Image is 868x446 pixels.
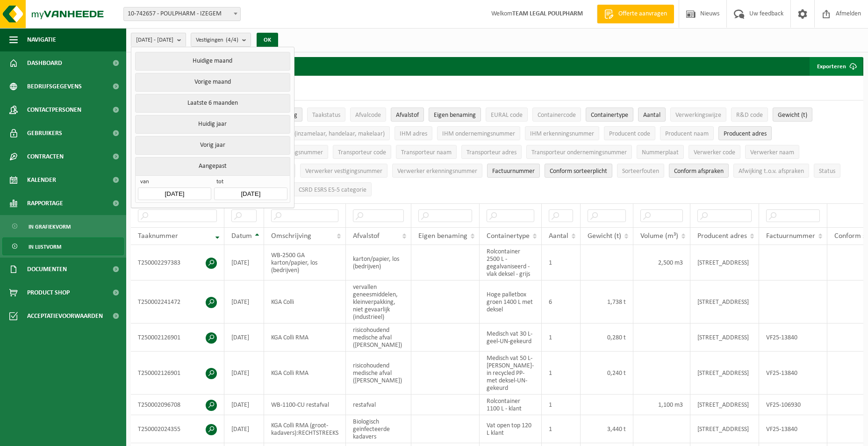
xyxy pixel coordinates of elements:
span: Containertype [487,232,530,240]
td: risicohoudend medische afval ([PERSON_NAME]) [346,324,411,352]
button: IHM naam (inzamelaar, handelaar, makelaar)IHM naam (inzamelaar, handelaar, makelaar): Activate to... [260,126,390,140]
span: Containertype [591,112,628,119]
td: WB-2500 GA karton/papier, los (bedrijven) [264,245,346,281]
span: Verwerker naam [750,149,794,156]
span: Omschrijving [271,232,311,240]
td: 1 [542,352,581,395]
button: Producent codeProducent code: Activate to sort [604,126,655,140]
button: Huidig jaar [135,115,290,134]
td: [STREET_ADDRESS] [690,324,759,352]
span: Taaknummer [138,232,178,240]
button: Aangepast [135,157,290,175]
span: Volume (m³) [640,232,678,240]
span: Navigatie [27,28,56,51]
td: T250002126901 [131,352,224,395]
td: VF25-13840 [759,324,827,352]
span: CSRD ESRS E5-5 categorie [299,187,366,194]
span: R&D code [736,112,763,119]
button: StatusStatus: Activate to sort [814,164,840,178]
span: Contracten [27,145,64,168]
button: Vorige maand [135,73,290,92]
span: van [138,178,211,187]
td: 1 [542,245,581,281]
button: Vestigingen(4/4) [191,33,251,47]
span: Afwijking t.o.v. afspraken [739,168,804,175]
button: Transporteur naamTransporteur naam: Activate to sort [396,145,457,159]
td: Hoge palletbox groen 1400 L met deksel [480,281,542,324]
span: [DATE] - [DATE] [136,33,173,47]
button: ContainertypeContainertype: Activate to sort [586,108,633,122]
span: Afvalstof [396,112,419,119]
td: T250002096708 [131,395,224,415]
span: IHM naam (inzamelaar, handelaar, makelaar) [265,130,385,137]
td: [DATE] [224,245,264,281]
td: 1 [542,395,581,415]
td: restafval [346,395,411,415]
button: Gewicht (t)Gewicht (t): Activate to sort [773,108,812,122]
td: Rolcontainer 2500 L - gegalvaniseerd - vlak deksel - grijs [480,245,542,281]
button: [DATE] - [DATE] [131,33,186,47]
td: Vat open top 120 L klant [480,415,542,443]
span: Transporteur adres [466,149,516,156]
td: vervallen geneesmiddelen, kleinverpakking, niet gevaarlijk (industrieel) [346,281,411,324]
span: 10-742657 - POULPHARM - IZEGEM [124,7,240,21]
td: risicohoudend medische afval ([PERSON_NAME]) [346,352,411,395]
span: Vestigingen [196,33,238,47]
span: Verwerkingswijze [675,112,721,119]
span: Gewicht (t) [588,232,621,240]
span: Acceptatievoorwaarden [27,304,103,328]
strong: TEAM LEGAL POULPHARM [512,10,583,17]
span: In lijstvorm [29,238,61,256]
span: Conform sorteerplicht [550,168,607,175]
span: Sorteerfouten [622,168,659,175]
span: Offerte aanvragen [616,9,669,19]
td: karton/papier, los (bedrijven) [346,245,411,281]
td: [STREET_ADDRESS] [690,352,759,395]
button: Afwijking t.o.v. afsprakenAfwijking t.o.v. afspraken: Activate to sort [733,164,809,178]
span: Aantal [549,232,568,240]
button: IHM ondernemingsnummerIHM ondernemingsnummer: Activate to sort [437,126,520,140]
span: Aantal [643,112,660,119]
td: Medisch vat 30 L-geel-UN-gekeurd [480,324,542,352]
span: Factuurnummer [766,232,815,240]
a: In lijstvorm [2,237,124,255]
button: IHM erkenningsnummerIHM erkenningsnummer: Activate to sort [525,126,599,140]
td: 1,100 m3 [633,395,690,415]
span: Eigen benaming [434,112,476,119]
span: Dashboard [27,51,62,75]
span: Nummerplaat [642,149,679,156]
span: Datum [231,232,252,240]
td: [STREET_ADDRESS] [690,245,759,281]
button: Transporteur codeTransporteur code: Activate to sort [333,145,391,159]
span: Producent adres [724,130,767,137]
td: 1,738 t [581,281,633,324]
span: Gebruikers [27,122,62,145]
span: Producent code [609,130,650,137]
td: Medisch vat 50 L-[PERSON_NAME]-in recycled PP-met deksel-UN-gekeurd [480,352,542,395]
button: Verwerker erkenningsnummerVerwerker erkenningsnummer: Activate to sort [392,164,482,178]
span: In grafiekvorm [29,218,71,236]
button: FactuurnummerFactuurnummer: Activate to sort [487,164,540,178]
span: Afvalstof [353,232,380,240]
td: [DATE] [224,281,264,324]
button: Eigen benamingEigen benaming: Activate to sort [429,108,481,122]
span: Conform afspraken [674,168,724,175]
a: Offerte aanvragen [597,5,674,23]
td: T250002126901 [131,324,224,352]
button: VerwerkingswijzeVerwerkingswijze: Activate to sort [670,108,726,122]
button: Transporteur adresTransporteur adres: Activate to sort [461,145,522,159]
button: AfvalcodeAfvalcode: Activate to sort [350,108,386,122]
td: KGA Colli RMA [264,324,346,352]
span: IHM ondernemingsnummer [442,130,515,137]
span: Status [819,168,835,175]
td: Biologisch geïnfecteerde kadavers [346,415,411,443]
td: KGA Colli RMA (groot-kadavers):RECHTSTREEKS [264,415,346,443]
button: Transporteur ondernemingsnummerTransporteur ondernemingsnummer : Activate to sort [526,145,632,159]
button: Verwerker naamVerwerker naam: Activate to sort [745,145,799,159]
button: AantalAantal: Activate to sort [638,108,666,122]
button: Huidige maand [135,52,290,71]
span: 10-742657 - POULPHARM - IZEGEM [123,7,241,21]
button: Vorig jaar [135,136,290,155]
td: 1 [542,324,581,352]
span: Contactpersonen [27,98,81,122]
